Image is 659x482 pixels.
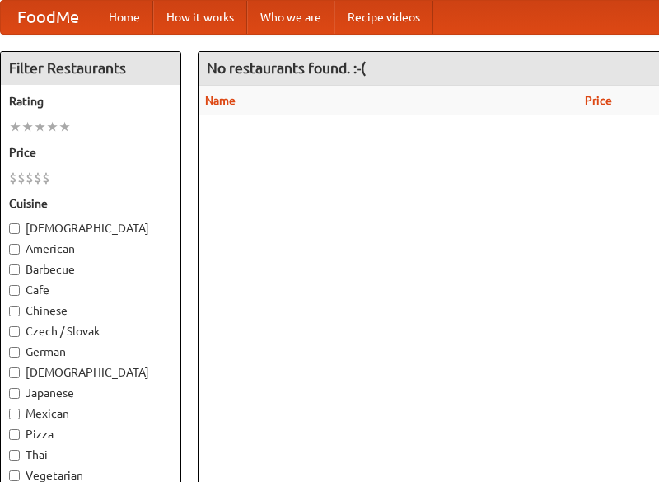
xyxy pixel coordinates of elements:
ng-pluralize: No restaurants found. :-( [207,60,366,76]
label: Pizza [9,426,172,442]
a: Who we are [247,1,334,34]
input: [DEMOGRAPHIC_DATA] [9,367,20,378]
input: Barbecue [9,264,20,275]
input: Mexican [9,409,20,419]
li: ★ [9,118,21,136]
input: Cafe [9,285,20,296]
a: Name [205,94,236,107]
label: Japanese [9,385,172,401]
h5: Cuisine [9,195,172,212]
a: Price [585,94,612,107]
label: Thai [9,447,172,463]
a: Recipe videos [334,1,433,34]
label: American [9,241,172,257]
li: ★ [34,118,46,136]
li: $ [17,169,26,187]
li: $ [42,169,50,187]
a: Home [96,1,153,34]
li: $ [34,169,42,187]
label: Barbecue [9,261,172,278]
input: Czech / Slovak [9,326,20,337]
a: How it works [153,1,247,34]
h5: Price [9,144,172,161]
a: FoodMe [1,1,96,34]
input: American [9,244,20,255]
input: Thai [9,450,20,461]
label: [DEMOGRAPHIC_DATA] [9,364,172,381]
input: Japanese [9,388,20,399]
input: Pizza [9,429,20,440]
h5: Rating [9,93,172,110]
li: $ [26,169,34,187]
input: German [9,347,20,358]
input: [DEMOGRAPHIC_DATA] [9,223,20,234]
h4: Filter Restaurants [1,52,180,85]
li: ★ [21,118,34,136]
label: Czech / Slovak [9,323,172,339]
label: German [9,344,172,360]
label: Mexican [9,405,172,422]
li: ★ [46,118,58,136]
label: Cafe [9,282,172,298]
li: $ [9,169,17,187]
input: Chinese [9,306,20,316]
li: ★ [58,118,71,136]
input: Vegetarian [9,470,20,481]
label: Chinese [9,302,172,319]
label: [DEMOGRAPHIC_DATA] [9,220,172,236]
